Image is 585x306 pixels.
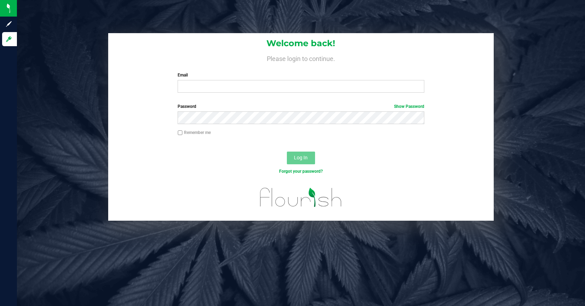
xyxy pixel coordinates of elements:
[294,155,308,160] span: Log In
[178,130,183,135] input: Remember me
[5,36,12,43] inline-svg: Log in
[108,39,494,48] h1: Welcome back!
[178,104,196,109] span: Password
[178,129,211,136] label: Remember me
[253,182,349,213] img: flourish_logo.svg
[108,54,494,62] h4: Please login to continue.
[178,72,424,78] label: Email
[287,152,315,164] button: Log In
[279,169,323,174] a: Forgot your password?
[394,104,424,109] a: Show Password
[5,20,12,27] inline-svg: Sign up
